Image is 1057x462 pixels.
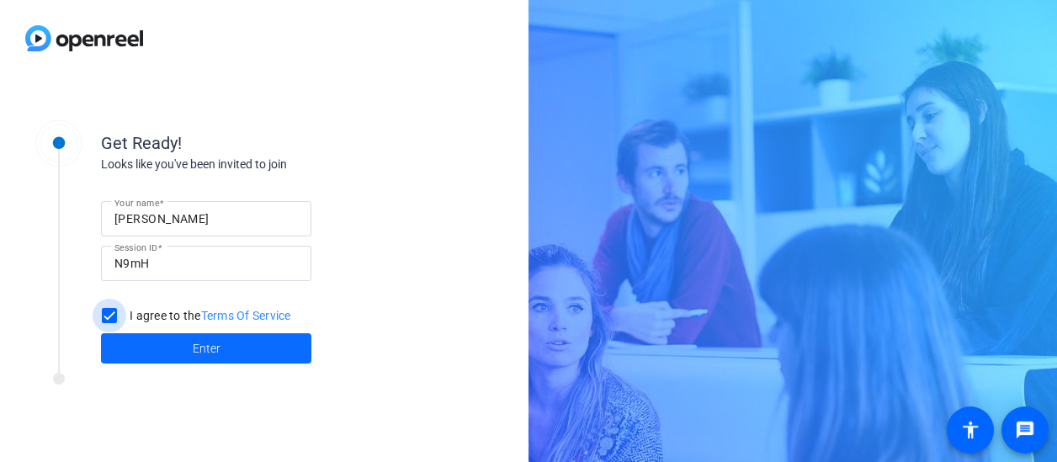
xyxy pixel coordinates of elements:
a: Terms Of Service [201,309,291,322]
div: Looks like you've been invited to join [101,156,438,173]
mat-icon: accessibility [960,420,980,440]
label: I agree to the [126,307,291,324]
button: Enter [101,333,311,364]
mat-icon: message [1015,420,1035,440]
span: Enter [193,340,220,358]
mat-label: Your name [114,198,159,208]
mat-label: Session ID [114,242,157,252]
div: Get Ready! [101,130,438,156]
